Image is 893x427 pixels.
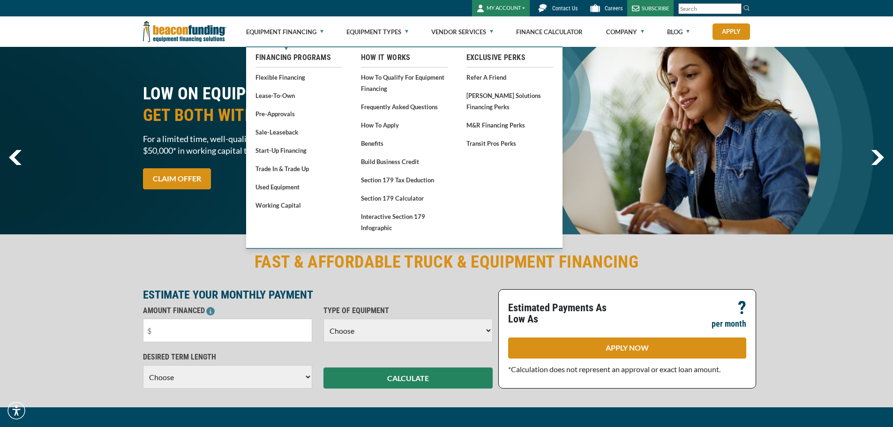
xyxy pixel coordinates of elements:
[678,3,742,14] input: Search
[143,352,312,363] p: DESIRED TERM LENGTH
[431,17,493,47] a: Vendor Services
[9,150,22,165] a: previous
[466,137,553,149] a: Transit Pros Perks
[255,90,342,101] a: Lease-To-Own
[361,71,448,94] a: How to Qualify for Equipment Financing
[255,181,342,193] a: Used Equipment
[361,156,448,167] a: Build Business Credit
[361,192,448,204] a: Section 179 Calculator
[361,210,448,233] a: Interactive Section 179 Infographic
[143,105,441,126] span: GET BOTH WITH BEACON!
[732,5,739,13] a: Clear search text
[508,365,720,374] span: *Calculation does not represent an approval or exact loan amount.
[466,52,553,63] a: Exclusive Perks
[255,163,342,174] a: Trade In & Trade Up
[255,52,342,63] a: Financing Programs
[667,17,690,47] a: Blog
[552,5,578,12] span: Contact Us
[323,367,493,389] button: CALCULATE
[143,305,312,316] p: AMOUNT FINANCED
[361,119,448,131] a: How to Apply
[143,83,441,126] h2: LOW ON EQUIPMENT & CASH?
[466,71,553,83] a: Refer a Friend
[361,137,448,149] a: Benefits
[871,150,884,165] a: next
[246,17,323,47] a: Equipment Financing
[466,90,553,112] a: [PERSON_NAME] Solutions Financing Perks
[508,302,622,325] p: Estimated Payments As Low As
[361,52,448,63] a: How It Works
[361,174,448,186] a: Section 179 Tax Deduction
[743,4,750,12] img: Search
[738,302,746,314] p: ?
[255,108,342,120] a: Pre-approvals
[323,305,493,316] p: TYPE OF EQUIPMENT
[255,126,342,138] a: Sale-Leaseback
[346,17,408,47] a: Equipment Types
[255,71,342,83] a: Flexible Financing
[713,23,750,40] a: Apply
[361,101,448,112] a: Frequently Asked Questions
[712,318,746,330] p: per month
[9,150,22,165] img: Left Navigator
[143,168,211,189] a: CLAIM OFFER
[143,319,312,342] input: $
[143,251,750,273] h2: FAST & AFFORDABLE TRUCK & EQUIPMENT FINANCING
[143,289,493,300] p: ESTIMATE YOUR MONTHLY PAYMENT
[605,5,623,12] span: Careers
[255,199,342,211] a: Working Capital
[606,17,644,47] a: Company
[466,119,553,131] a: M&R Financing Perks
[143,16,226,47] img: Beacon Funding Corporation logo
[516,17,583,47] a: Finance Calculator
[871,150,884,165] img: Right Navigator
[508,337,746,359] a: APPLY NOW
[255,144,342,156] a: Start-Up Financing
[143,133,441,157] span: For a limited time, well-qualified buyers can finance equipment and qualify for $50,000* in worki...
